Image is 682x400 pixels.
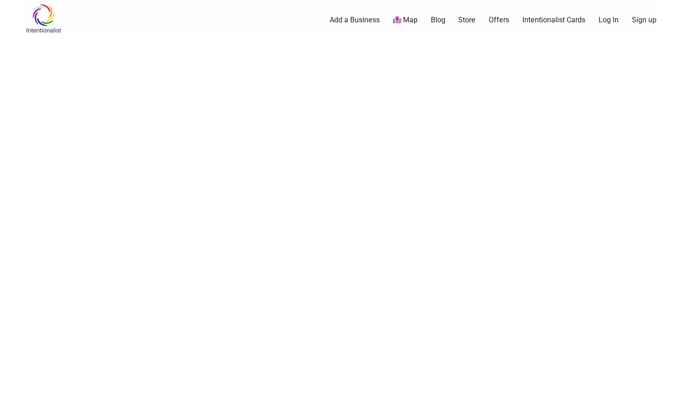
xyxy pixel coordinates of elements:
a: Map [393,15,418,26]
a: Intentionalist Cards [522,15,585,25]
a: Store [458,15,475,25]
a: Blog [431,15,445,25]
a: Add a Business [330,15,380,25]
a: Sign up [632,15,656,25]
a: Offers [489,15,509,25]
a: Log In [599,15,619,25]
img: Intentionalist [22,4,65,33]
